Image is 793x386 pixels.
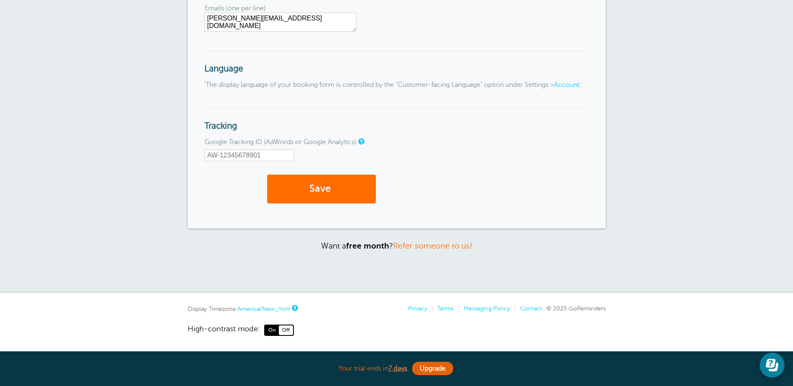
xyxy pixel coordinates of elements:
[188,325,606,335] a: High-contrast mode: On Off
[204,51,589,74] h3: Language
[412,362,453,375] a: Upgrade
[188,305,297,312] div: Display Timezone:
[520,305,542,312] a: Contact
[546,305,606,312] span: © 2025 GoReminders
[204,108,589,132] h3: Tracking
[408,305,427,312] a: Privacy
[204,138,357,146] label: Google Tracking ID (AdWords or Google Analytics)
[188,360,606,378] div: Your trial ends in .
[510,305,516,312] li: |
[292,305,297,311] a: This is the timezone being used to display dates and times to you on this device. Click the timez...
[265,325,279,335] span: On
[237,305,290,312] a: America/New_York
[204,150,294,161] input: AW-12345678901
[454,305,459,312] li: |
[204,13,357,32] textarea: [PERSON_NAME][EMAIL_ADDRESS][DOMAIN_NAME]
[427,305,433,312] li: |
[464,305,510,312] a: Messaging Policy
[388,365,407,372] a: 7 days
[279,325,293,335] span: Off
[204,5,266,12] label: Emails (one per line)
[393,241,472,250] a: Refer someone to us!
[188,325,260,335] span: High-contrast mode:
[188,241,606,251] p: Want a ?
[760,353,785,378] iframe: Resource center
[267,175,376,203] button: Save
[204,81,589,89] p: 'The display language of your booking form is controlled by the "Customer-facing Language" option...
[358,139,363,144] a: Enter either your AdWords Google Tag ID or your Google Analytics data stream Measurement ID. If y...
[554,81,579,89] a: Account
[437,305,454,312] a: Terms
[346,241,389,250] strong: free month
